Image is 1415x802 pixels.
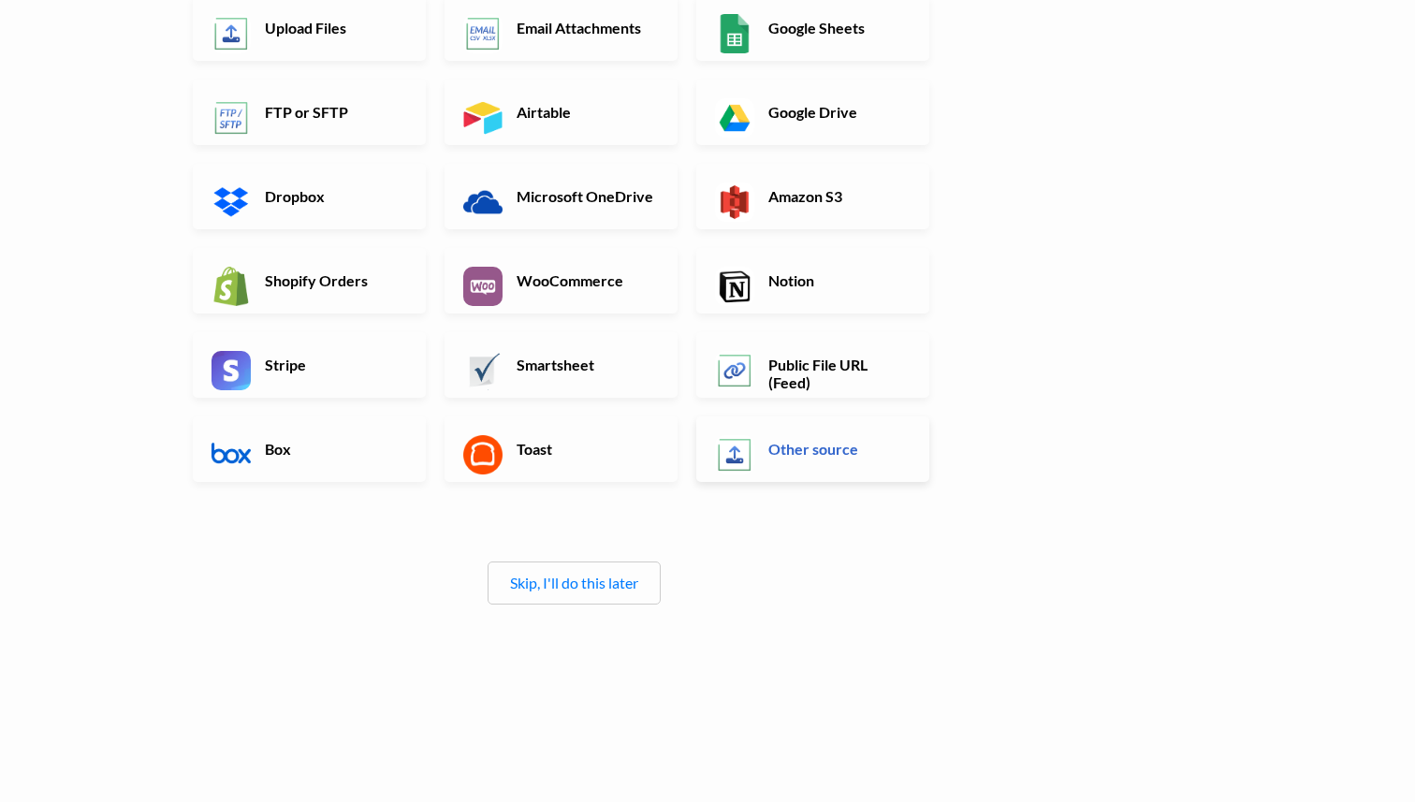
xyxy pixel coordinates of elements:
a: Stripe [193,332,426,398]
img: Airtable App & API [463,98,503,138]
img: Box App & API [212,435,251,474]
a: Microsoft OneDrive [445,164,678,229]
h6: Airtable [512,103,659,121]
img: Stripe App & API [212,351,251,390]
a: Dropbox [193,164,426,229]
a: FTP or SFTP [193,80,426,145]
h6: Box [260,440,407,458]
a: Smartsheet [445,332,678,398]
img: Public File URL App & API [715,351,754,390]
h6: Toast [512,440,659,458]
img: Shopify App & API [212,267,251,306]
img: Email New CSV or XLSX File App & API [463,14,503,53]
h6: WooCommerce [512,271,659,289]
a: Skip, I'll do this later [510,574,638,591]
h6: Microsoft OneDrive [512,187,659,205]
img: Amazon S3 App & API [715,182,754,222]
img: Notion App & API [715,267,754,306]
a: Amazon S3 [696,164,929,229]
h6: Stripe [260,356,407,373]
h6: Email Attachments [512,19,659,36]
img: Google Sheets App & API [715,14,754,53]
img: Toast App & API [463,435,503,474]
img: Smartsheet App & API [463,351,503,390]
h6: Notion [764,271,911,289]
a: Public File URL (Feed) [696,332,929,398]
img: FTP or SFTP App & API [212,98,251,138]
a: Google Drive [696,80,929,145]
a: Toast [445,416,678,482]
a: WooCommerce [445,248,678,314]
h6: Public File URL (Feed) [764,356,911,391]
a: Other source [696,416,929,482]
h6: Amazon S3 [764,187,911,205]
h6: FTP or SFTP [260,103,407,121]
a: Box [193,416,426,482]
h6: Smartsheet [512,356,659,373]
a: Shopify Orders [193,248,426,314]
img: Google Drive App & API [715,98,754,138]
h6: Google Drive [764,103,911,121]
a: Airtable [445,80,678,145]
img: Dropbox App & API [212,182,251,222]
h6: Google Sheets [764,19,911,36]
h6: Upload Files [260,19,407,36]
img: WooCommerce App & API [463,267,503,306]
h6: Other source [764,440,911,458]
img: Upload Files App & API [212,14,251,53]
h6: Dropbox [260,187,407,205]
img: Other Source App & API [715,435,754,474]
img: Microsoft OneDrive App & API [463,182,503,222]
h6: Shopify Orders [260,271,407,289]
a: Notion [696,248,929,314]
